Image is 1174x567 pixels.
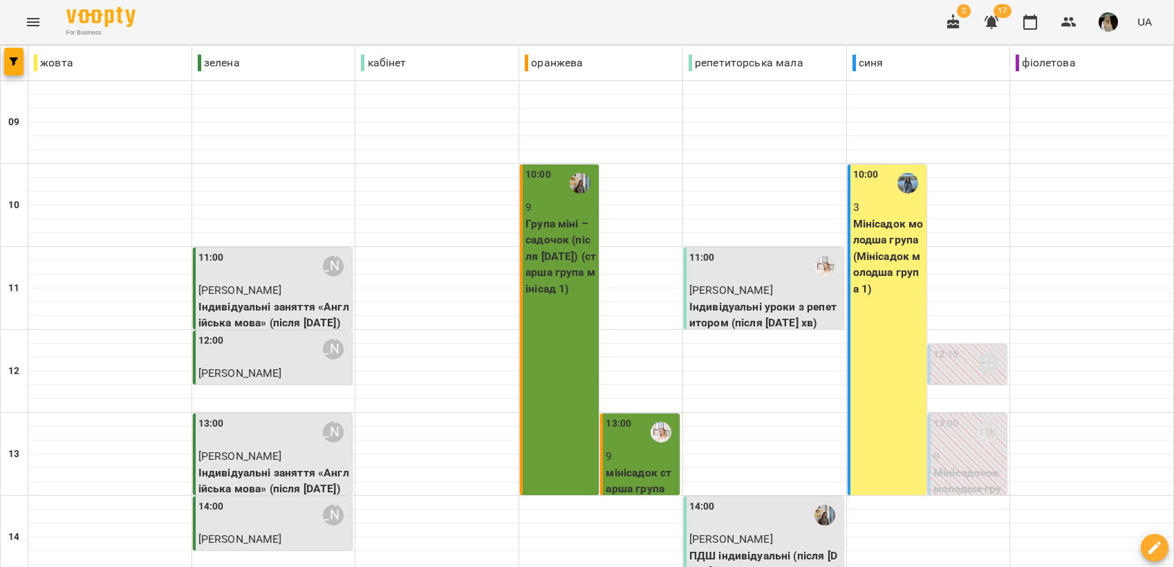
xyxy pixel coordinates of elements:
[606,465,676,546] p: мінісадок старша група -прогулянка (старша група мінісад 1)
[651,422,671,443] img: Дзядик Наталія
[1132,9,1157,35] button: UA
[198,382,350,414] p: Індивідуальні заняття «Англійська мова» (після [DATE])
[1016,55,1075,71] p: фіолетова
[957,4,971,18] span: 2
[525,167,551,183] label: 10:00
[689,250,715,266] label: 11:00
[689,55,803,71] p: репетиторська мала
[933,379,1004,396] p: 0
[361,55,406,71] p: кабінет
[933,448,1004,465] p: 0
[978,422,998,443] img: Дзядик Наталія
[198,449,282,463] span: [PERSON_NAME]
[323,505,344,526] div: Софія Паславська
[570,173,590,194] img: Німців Ксенія Петрівна
[1099,12,1118,32] img: db9e5aee73aab2f764342d08fe444bbe.JPG
[198,465,350,497] p: Індивідуальні заняття «Англійська мова» (після [DATE])
[198,299,350,331] p: Індивідуальні заняття «Англійська мова» (після [DATE])
[897,173,918,194] img: Гарасим Ольга Богданівна
[689,499,715,514] label: 14:00
[814,256,835,277] img: Дзядик Наталія
[933,347,959,362] label: 12:15
[853,199,924,216] p: 3
[8,364,19,379] h6: 12
[525,55,583,71] p: оранжева
[198,333,224,348] label: 12:00
[814,505,835,526] img: Німців Ксенія Петрівна
[198,366,282,380] span: [PERSON_NAME]
[1137,15,1152,29] span: UA
[689,283,773,297] span: [PERSON_NAME]
[852,55,884,71] p: синя
[323,256,344,277] div: Софія Паславська
[66,7,136,27] img: Voopty Logo
[198,55,240,71] p: зелена
[198,283,282,297] span: [PERSON_NAME]
[66,28,136,37] span: For Business
[8,198,19,213] h6: 10
[606,448,676,465] p: 9
[8,115,19,130] h6: 09
[689,532,773,546] span: [PERSON_NAME]
[323,339,344,360] div: Софія Паславська
[994,4,1012,18] span: 17
[853,167,879,183] label: 10:00
[17,6,50,39] button: Menu
[689,299,841,331] p: Індивідуальні уроки з репетитором (після [DATE] хв)
[323,422,344,443] div: Софія Паславська
[198,499,224,514] label: 14:00
[525,216,596,297] p: Група міні – садочок (після [DATE]) (старша група мінісад 1)
[978,353,998,373] div: Софія Паславська
[933,416,959,431] label: 13:00
[8,530,19,545] h6: 14
[198,250,224,266] label: 11:00
[198,532,282,546] span: [PERSON_NAME]
[933,465,1004,562] p: Мінісадочок молодша група - прогулянка (Мінісадок молодша група 1)
[34,55,73,71] p: жовта
[606,416,631,431] label: 13:00
[853,216,924,297] p: Мінісадок молодша група (Мінісадок молодша група 1)
[525,199,596,216] p: 9
[8,447,19,462] h6: 13
[198,416,224,431] label: 13:00
[8,281,19,296] h6: 11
